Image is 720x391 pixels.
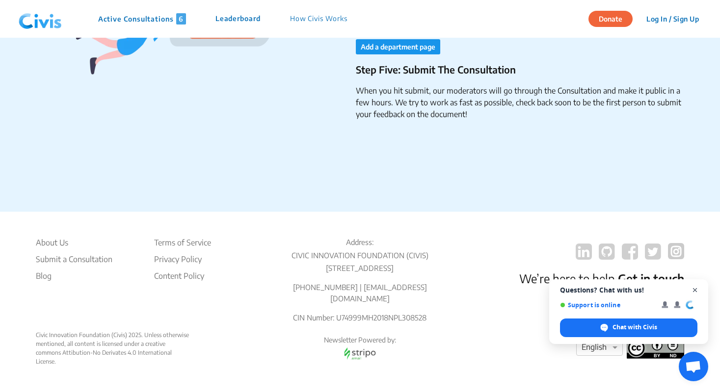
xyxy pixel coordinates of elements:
li: When you hit submit, our moderators will go through the Consultation and make it public in a few ... [356,85,691,120]
span: Close chat [689,284,701,296]
span: Questions? Chat with us! [560,286,697,294]
img: footer logo [627,338,684,359]
p: How Civis Works [290,13,347,24]
li: Content Policy [154,270,211,282]
div: Civic Innovation Foundation (Civis) 2025. Unless otherwise mentioned, all content is licensed und... [36,331,190,366]
p: [STREET_ADDRESS] [272,263,447,274]
p: CIN Number: U74999MH2018NPL308528 [272,312,447,323]
p: Active Consultations [98,13,186,24]
span: Support is online [560,301,655,309]
a: Blog [36,270,112,282]
span: Chat with Civis [613,323,657,332]
button: Log In / Sign Up [640,11,705,26]
li: Privacy Policy [154,253,211,265]
p: Address: [272,237,447,248]
li: Submit a Consultation [36,253,112,265]
button: Add a department page [356,39,440,54]
div: Chat with Civis [560,318,697,337]
p: Newsletter Powered by: [272,335,447,345]
li: About Us [36,237,112,248]
button: Donate [588,11,633,27]
div: Open chat [679,352,708,381]
p: We’re here to help. [519,269,684,287]
img: navlogo.png [15,4,66,34]
p: Leaderboard [215,13,261,24]
li: Terms of Service [154,237,211,248]
p: [PHONE_NUMBER] | [EMAIL_ADDRESS][DOMAIN_NAME] [272,282,447,304]
a: Donate [588,13,640,23]
p: CIVIC INNOVATION FOUNDATION (CIVIS) [272,250,447,261]
span: 6 [176,13,186,24]
img: stripo email logo [339,345,380,362]
p: Step Five: Submit The Consultation [356,62,691,77]
a: Get in touch [618,271,684,286]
